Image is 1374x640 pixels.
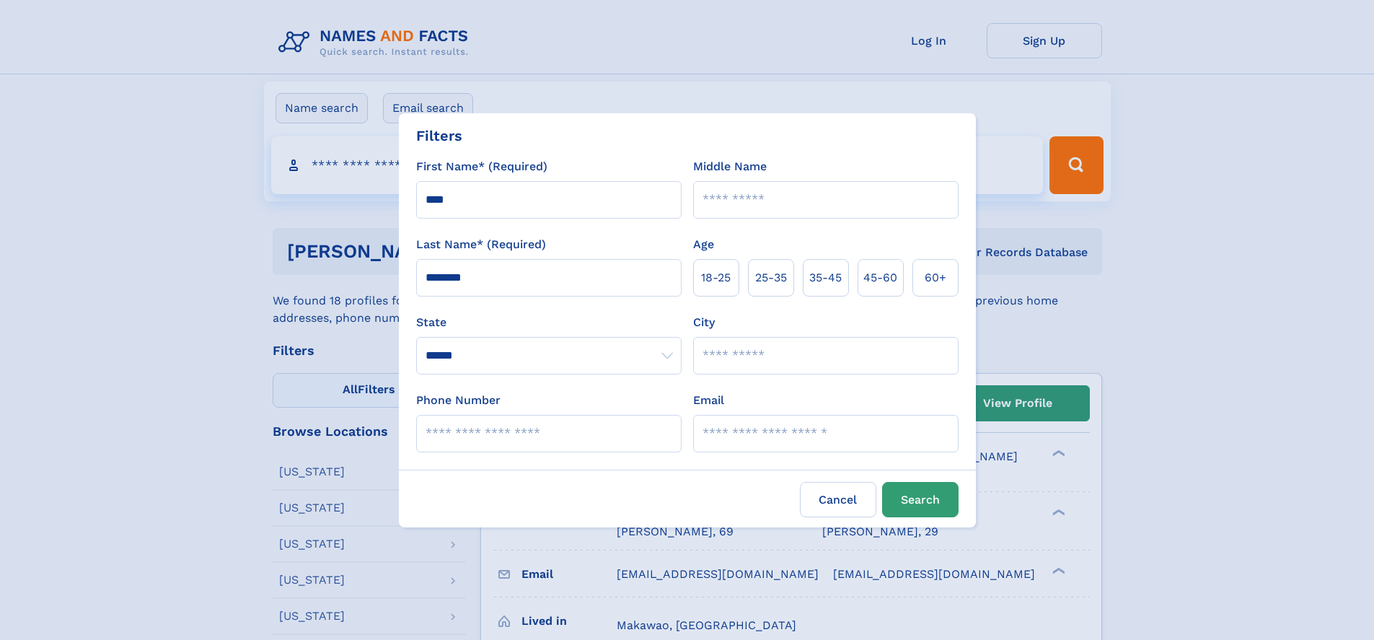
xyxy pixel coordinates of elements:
span: 45‑60 [863,269,897,286]
span: 60+ [925,269,946,286]
label: City [693,314,715,331]
span: 18‑25 [701,269,731,286]
div: Filters [416,125,462,146]
label: Email [693,392,724,409]
span: 35‑45 [809,269,842,286]
label: State [416,314,682,331]
label: First Name* (Required) [416,158,547,175]
button: Search [882,482,959,517]
span: 25‑35 [755,269,787,286]
label: Middle Name [693,158,767,175]
label: Age [693,236,714,253]
label: Cancel [800,482,876,517]
label: Last Name* (Required) [416,236,546,253]
label: Phone Number [416,392,501,409]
